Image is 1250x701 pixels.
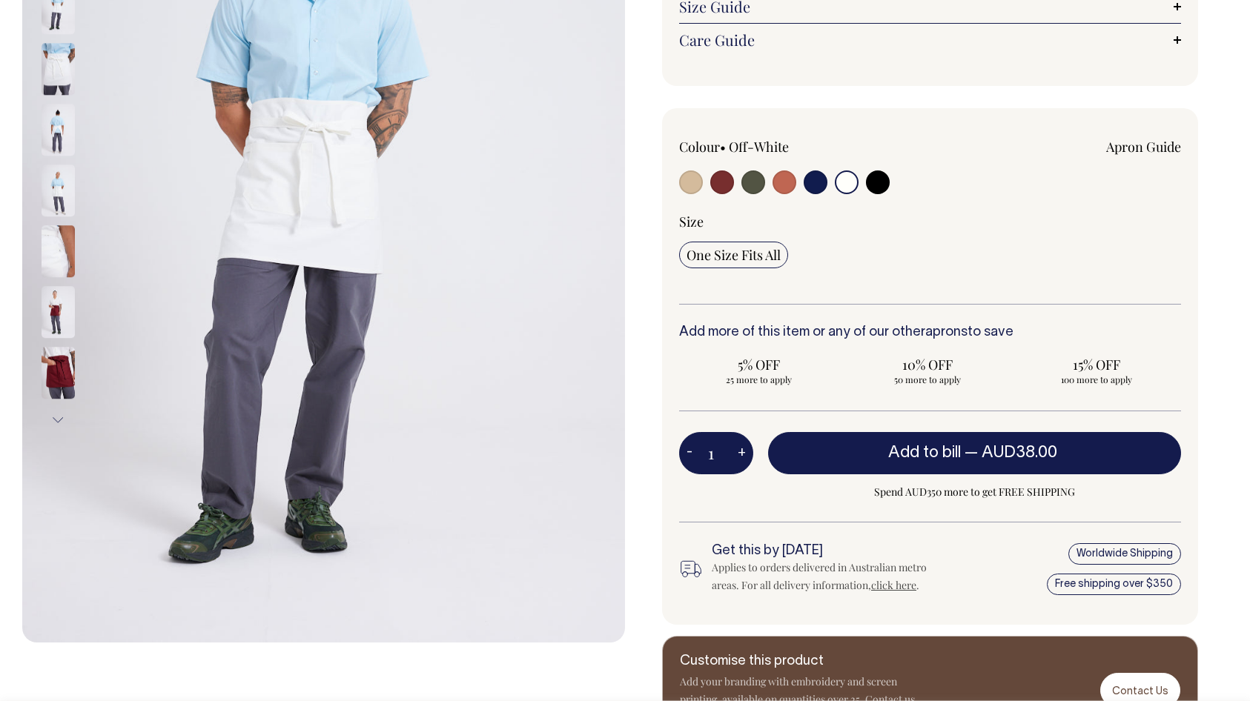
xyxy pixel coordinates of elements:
a: click here [871,578,916,592]
span: • [720,138,726,156]
div: Applies to orders delivered in Australian metro areas. For all delivery information, . [712,559,953,594]
span: Spend AUD350 more to get FREE SHIPPING [768,483,1181,501]
a: aprons [925,326,968,339]
div: Size [679,213,1181,230]
input: One Size Fits All [679,242,788,268]
span: Add to bill [888,445,961,460]
input: 10% OFF 50 more to apply [848,351,1008,390]
span: One Size Fits All [687,246,781,264]
input: 15% OFF 100 more to apply [1016,351,1177,390]
a: Care Guide [679,31,1181,49]
img: off-white [42,44,75,96]
img: burgundy [42,287,75,339]
img: burgundy [42,348,75,399]
img: off-white [42,104,75,156]
h6: Get this by [DATE] [712,544,953,559]
h6: Customise this product [680,654,917,669]
img: off-white [42,165,75,217]
button: Add to bill —AUD38.00 [768,432,1181,474]
label: Off-White [729,138,789,156]
span: 25 more to apply [687,373,832,385]
a: Apron Guide [1106,138,1181,156]
span: 50 more to apply [856,373,1001,385]
button: + [730,439,753,468]
h6: Add more of this item or any of our other to save [679,325,1181,340]
span: 10% OFF [856,356,1001,373]
img: off-white [42,226,75,278]
button: - [679,439,700,468]
span: AUD38.00 [982,445,1057,460]
span: 100 more to apply [1024,373,1169,385]
div: Colour [679,138,880,156]
input: 5% OFF 25 more to apply [679,351,839,390]
span: 15% OFF [1024,356,1169,373]
span: — [965,445,1061,460]
button: Next [47,404,69,437]
span: 5% OFF [687,356,832,373]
